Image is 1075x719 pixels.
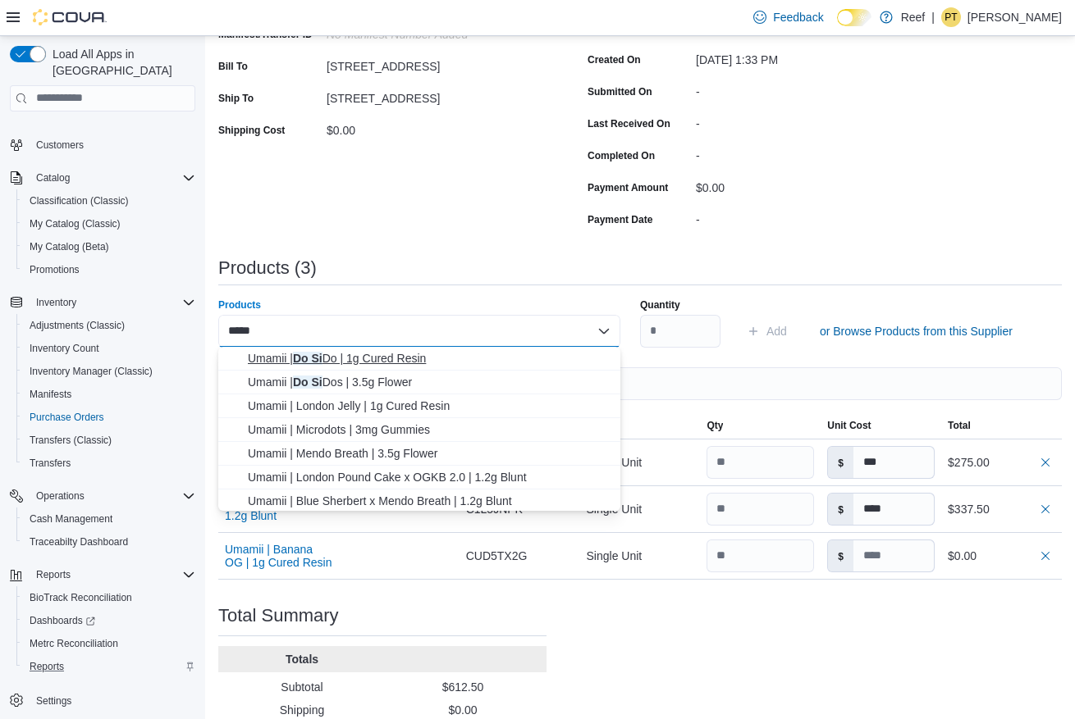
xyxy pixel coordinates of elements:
span: Transfers [30,457,71,470]
div: - [696,143,916,162]
button: Umamii | Microdots | 3mg Gummies [218,418,620,442]
p: [PERSON_NAME] [967,7,1062,27]
a: Dashboards [23,611,102,630]
button: Catalog [30,168,76,188]
button: Adjustments (Classic) [16,314,202,337]
span: Adjustments (Classic) [23,316,195,335]
span: Inventory Manager (Classic) [23,362,195,381]
span: Cash Management [23,509,195,529]
button: Reports [30,565,77,585]
span: Settings [36,694,71,708]
span: Inventory Count [23,339,195,358]
a: Settings [30,691,78,711]
span: Cash Management [30,512,112,526]
span: Catalog [36,171,70,184]
button: Umamii | London Jelly | 1g Cured Resin [218,394,620,418]
p: $612.50 [386,679,540,695]
button: My Catalog (Classic) [16,212,202,235]
button: Purchase Orders [16,406,202,429]
a: BioTrack Reconciliation [23,588,139,608]
label: Submitted On [588,85,652,98]
span: Manifests [30,388,71,401]
label: Bill To [218,60,248,73]
a: Transfers [23,453,77,473]
a: Feedback [747,1,830,34]
span: Adjustments (Classic) [30,319,125,332]
span: Operations [36,489,85,503]
span: Classification (Classic) [30,194,129,207]
span: BioTrack Reconciliation [23,588,195,608]
span: CUD5TX2G [466,546,528,566]
div: $0.00 [327,117,547,137]
span: Customers [30,134,195,155]
div: No Manifest Number added [327,21,547,41]
button: Unit [580,412,701,439]
span: Manifests [23,385,195,404]
a: Metrc Reconciliation [23,634,125,653]
a: My Catalog (Beta) [23,237,116,257]
p: | [931,7,935,27]
span: Promotions [30,263,80,276]
span: Metrc Reconciliation [30,637,118,650]
span: Reports [30,660,64,673]
button: Traceabilty Dashboard [16,530,202,553]
a: Purchase Orders [23,407,111,427]
input: Dark Mode [837,9,871,26]
span: Traceabilty Dashboard [30,535,128,548]
div: Payton Tromblee [941,7,961,27]
label: $ [828,447,853,478]
button: Total [941,412,1062,439]
label: $ [828,494,853,525]
div: - [696,79,916,98]
div: - [696,111,916,130]
a: Traceabilty Dashboard [23,532,135,552]
button: Inventory [30,293,83,312]
p: Shipping [225,702,379,718]
div: $275.00 [948,453,1055,472]
div: Choose from the following options [218,347,620,585]
button: Catalog [3,166,202,189]
div: $337.50 [948,499,1055,519]
button: Transfers [16,452,202,475]
button: Settings [3,688,202,712]
button: Inventory [3,291,202,314]
img: Cova [33,9,107,25]
button: Umamii | London Pound Cake x OGKB 2.0 | 1.2g Blunt [218,466,620,489]
button: Qty [700,412,821,439]
div: Single Unit [580,539,701,572]
button: Reports [16,655,202,678]
a: Transfers (Classic) [23,430,118,450]
span: Classification (Classic) [23,191,195,211]
span: Inventory Count [30,342,99,355]
button: Inventory Manager (Classic) [16,360,202,383]
button: or Browse Products from this Supplier [813,315,1019,348]
div: $0.00 [696,175,916,194]
a: Cash Management [23,509,119,529]
span: Feedback [773,9,823,25]
button: Operations [3,485,202,507]
label: Ship To [218,92,254,105]
span: BioTrack Reconciliation [30,591,132,604]
a: Dashboards [16,609,202,632]
a: Inventory Count [23,339,106,358]
button: Umamii | Do Si Dos | 3.5g Flower [218,371,620,394]
span: Purchase Orders [30,411,104,424]
span: Reports [36,568,71,581]
span: Inventory Manager (Classic) [30,365,153,378]
span: Operations [30,486,195,506]
span: or Browse Products from this Supplier [820,323,1013,339]
button: Umamii | Mendo Breath | 3.5g Flower [218,442,620,466]
div: Single Unit [580,493,701,526]
span: Promotions [23,260,195,280]
button: Umamii | Blue Sherbert x Mendo Breath | 1.2g Blunt [218,489,620,513]
p: Subtotal [225,679,379,695]
label: Products [218,298,261,312]
span: Catalog [30,168,195,188]
p: $0.00 [386,702,540,718]
h3: Total Summary [218,606,339,626]
label: $ [828,540,853,571]
button: Customers [3,133,202,157]
span: Transfers (Classic) [23,430,195,450]
span: Total [948,419,971,432]
div: [STREET_ADDRESS] [327,85,547,105]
